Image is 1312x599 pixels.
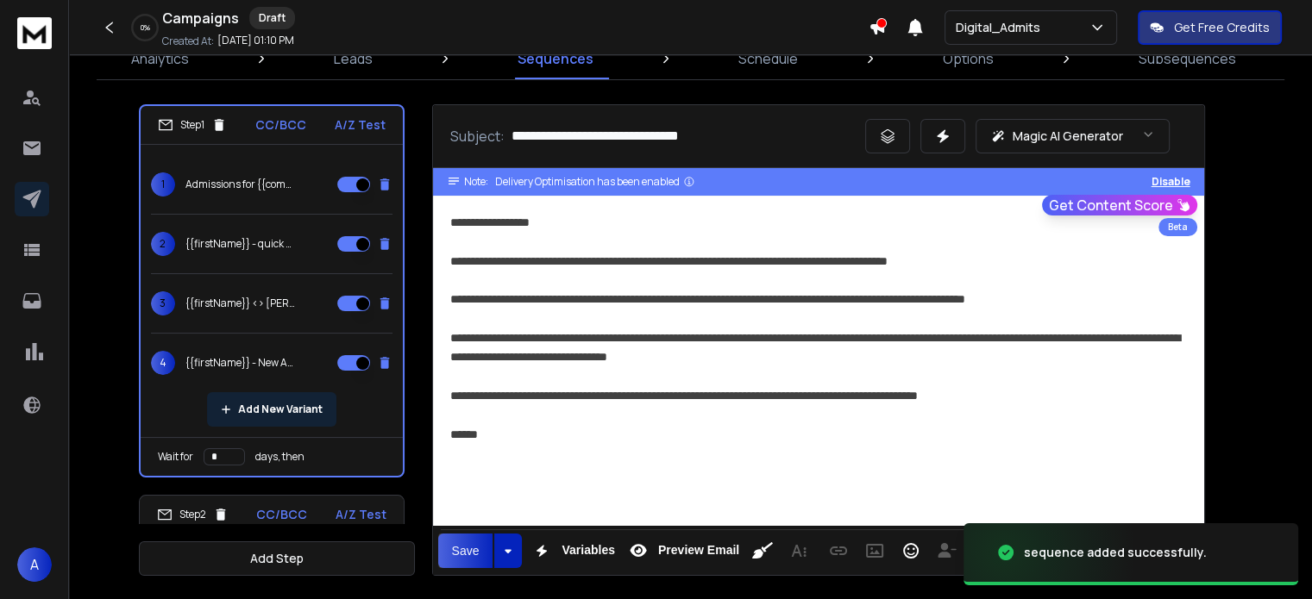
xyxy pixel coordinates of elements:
a: Analytics [121,38,199,79]
p: A/Z Test [335,116,386,134]
p: A/Z Test [336,506,386,523]
button: Add New Variant [207,392,336,427]
span: 4 [151,351,175,375]
p: [DATE] 01:10 PM [217,34,294,47]
button: Variables [525,533,618,568]
p: Leads [334,48,373,69]
button: Insert Image (Ctrl+P) [858,533,891,568]
div: Step 1 [158,117,227,133]
span: Variables [558,543,618,558]
button: Insert Link (Ctrl+K) [822,533,855,568]
p: Schedule [738,48,798,69]
div: Beta [1158,218,1197,236]
p: Digital_Admits [956,19,1047,36]
span: 2 [151,232,175,256]
button: A [17,547,52,582]
p: days, then [255,450,304,464]
p: {{firstName}} <> [PERSON_NAME] [185,296,296,310]
h1: Campaigns [162,8,239,28]
button: Clean HTML [746,533,779,568]
p: Magic AI Generator [1013,128,1123,145]
button: Preview Email [622,533,743,568]
p: Admissions for {{companyName}} [185,178,296,191]
a: Schedule [728,38,808,79]
p: CC/BCC [256,506,307,523]
a: Sequences [507,38,604,79]
p: Subsequences [1139,48,1236,69]
div: Delivery Optimisation has been enabled [495,175,695,189]
p: Sequences [518,48,593,69]
button: More Text [782,533,815,568]
button: Disable [1152,175,1190,189]
button: Save [438,533,493,568]
li: Step1CC/BCCA/Z Test1Admissions for {{companyName}}2{{firstName}} - quick video3{{firstName}} <> [... [139,104,405,477]
button: Get Content Score [1042,195,1197,215]
p: Wait for [158,450,193,464]
p: Created At: [162,34,214,48]
p: 0 % [141,22,150,33]
p: Analytics [131,48,189,69]
p: {{firstName}} - quick video [185,237,296,251]
span: Preview Email [655,543,743,558]
button: Magic AI Generator [976,119,1170,153]
div: Step 2 [157,507,229,522]
a: Options [932,38,1004,79]
div: Draft [249,7,295,29]
div: sequence added successfully. [1024,544,1207,561]
button: Insert Unsubscribe Link [931,533,964,568]
span: Note: [464,175,488,189]
button: Add Step [139,541,415,576]
p: Subject: [450,126,505,147]
p: {{firstName}} - New Admissions? [185,356,296,370]
span: 1 [151,172,175,197]
a: Subsequences [1128,38,1246,79]
button: Get Free Credits [1138,10,1282,45]
p: Get Free Credits [1174,19,1270,36]
p: CC/BCC [255,116,306,134]
a: Leads [323,38,383,79]
button: Emoticons [895,533,927,568]
img: logo [17,17,52,49]
p: Options [943,48,994,69]
span: 3 [151,291,175,315]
